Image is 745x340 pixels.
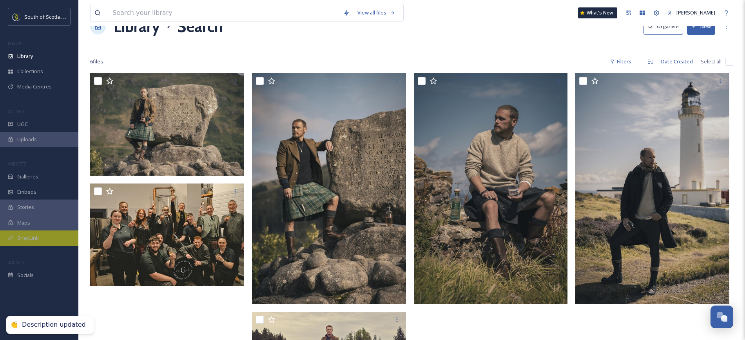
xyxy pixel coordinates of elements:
[17,68,43,75] span: Collections
[676,9,715,16] span: [PERSON_NAME]
[252,73,406,304] img: Galloway_EPK-19.jpg
[17,52,33,60] span: Library
[17,203,34,211] span: Stories
[109,4,339,22] input: Search your library
[17,188,36,196] span: Embeds
[663,5,719,20] a: [PERSON_NAME]
[8,161,26,167] span: WIDGETS
[353,5,399,20] a: View all files
[177,15,223,38] h1: Search
[17,83,52,90] span: Media Centres
[578,7,617,18] a: What's New
[24,13,114,20] span: South of Scotland Destination Alliance
[90,73,244,176] img: Galloway_EPK-16.jpg
[414,73,568,304] img: Galloway_EPK-26.jpg
[17,121,28,128] span: UGC
[8,108,25,114] span: COLLECT
[606,54,635,69] div: Filters
[575,73,729,304] img: Galloway_EPK-24.jpg
[17,272,34,279] span: Socials
[22,321,86,329] div: Description updated
[8,40,22,46] span: MEDIA
[10,321,18,329] div: 👏
[114,15,160,38] a: Library
[17,136,37,143] span: Uploads
[643,18,683,34] button: Organise
[13,13,20,21] img: images.jpeg
[90,183,244,286] img: Galloway_092725_0097.jpg
[90,58,103,65] span: 6 file s
[687,18,715,34] button: New
[657,54,697,69] div: Date Created
[17,219,30,227] span: Maps
[8,259,24,265] span: SOCIALS
[711,306,733,328] button: Open Chat
[701,58,721,65] span: Select all
[17,173,38,180] span: Galleries
[17,234,39,242] span: SnapLink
